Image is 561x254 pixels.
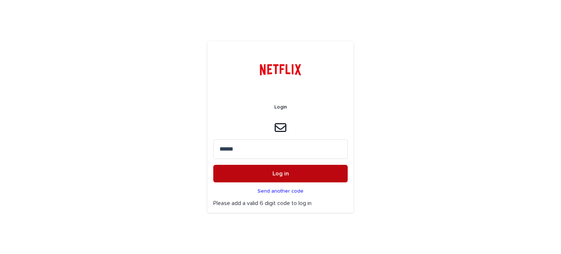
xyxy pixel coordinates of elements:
img: ifQbXi3ZQGMSEF7WDB7W [255,59,307,81]
p: Send another code [257,188,304,194]
span: Log in [272,171,289,177]
button: Log in [213,165,348,182]
h2: Login [274,104,287,110]
p: Please add a valid 6 digit code to log in [213,200,348,207]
